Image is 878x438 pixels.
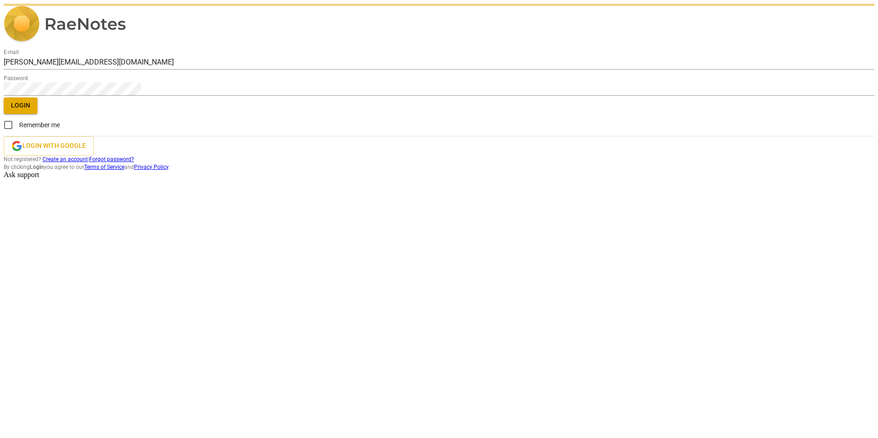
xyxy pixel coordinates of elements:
[84,164,124,170] a: Terms of Service
[4,76,28,81] label: Password
[4,156,874,163] span: Not registered? |
[22,141,86,151] span: Login with Google
[134,164,168,170] a: Privacy Policy
[19,120,60,130] span: Remember me
[89,156,134,162] a: Forgot password?
[4,136,94,156] button: Login with Google
[4,6,126,43] img: 5ac2273c67554f335776073100b6d88f.svg
[30,164,44,170] b: Login
[4,97,37,114] button: Login
[4,50,19,55] label: E-mail
[4,163,874,171] span: By clicking you agree to our and .
[43,156,88,162] a: Create an account
[11,101,30,110] span: Login
[4,171,874,179] div: Ask support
